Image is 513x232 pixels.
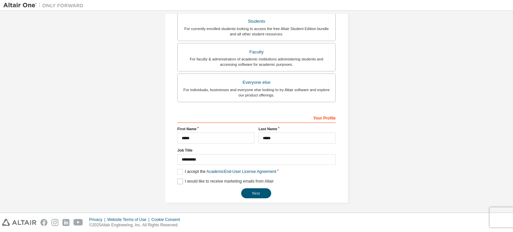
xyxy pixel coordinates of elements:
[182,26,331,37] div: For currently enrolled students looking to access the free Altair Student Edition bundle and all ...
[62,219,69,226] img: linkedin.svg
[51,219,58,226] img: instagram.svg
[151,217,184,222] div: Cookie Consent
[259,126,336,132] label: Last Name
[182,87,331,98] div: For individuals, businesses and everyone else looking to try Altair software and explore our prod...
[89,222,184,228] p: © 2025 Altair Engineering, Inc. All Rights Reserved.
[182,78,331,87] div: Everyone else
[2,219,36,226] img: altair_logo.svg
[177,126,254,132] label: First Name
[241,188,271,198] button: Next
[182,56,331,67] div: For faculty & administrators of academic institutions administering students and accessing softwa...
[177,148,336,153] label: Job Title
[182,17,331,26] div: Students
[206,169,276,174] a: Academic End-User License Agreement
[182,47,331,57] div: Faculty
[73,219,83,226] img: youtube.svg
[177,112,336,123] div: Your Profile
[177,179,274,184] label: I would like to receive marketing emails from Altair
[177,169,276,175] label: I accept the
[107,217,151,222] div: Website Terms of Use
[89,217,107,222] div: Privacy
[3,2,87,9] img: Altair One
[40,219,47,226] img: facebook.svg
